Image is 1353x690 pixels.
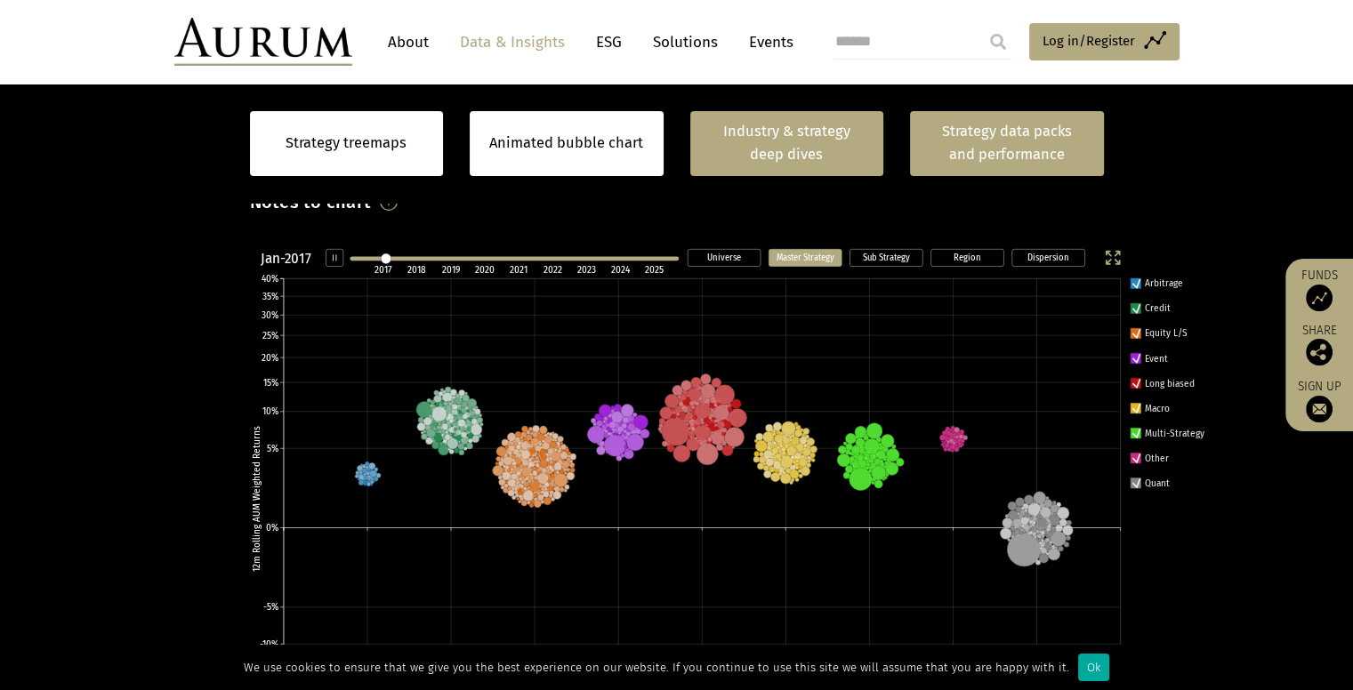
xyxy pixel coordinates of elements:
[286,132,407,155] a: Strategy treemaps
[1043,30,1135,52] span: Log in/Register
[1306,396,1333,422] img: Sign up to our newsletter
[174,18,352,66] img: Aurum
[980,24,1016,60] input: Submit
[1306,339,1333,365] img: Share this post
[379,26,438,59] a: About
[1078,654,1109,681] div: Ok
[1306,285,1333,311] img: Access Funds
[1029,23,1180,60] a: Log in/Register
[644,26,727,59] a: Solutions
[1294,325,1344,365] div: Share
[451,26,574,59] a: Data & Insights
[740,26,793,59] a: Events
[587,26,631,59] a: ESG
[690,111,884,176] a: Industry & strategy deep dives
[1294,268,1344,311] a: Funds
[910,111,1104,176] a: Strategy data packs and performance
[1294,379,1344,422] a: Sign up
[489,132,643,155] a: Animated bubble chart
